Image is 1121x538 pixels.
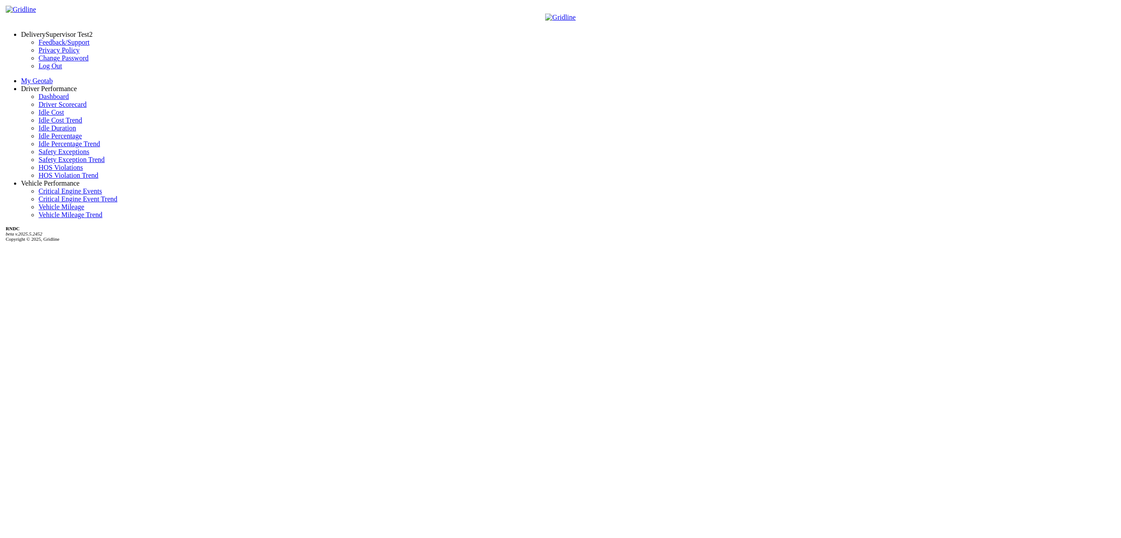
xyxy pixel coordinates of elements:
a: Feedback/Support [39,39,89,46]
i: beta v.2025.5.2452 [6,231,42,236]
a: Idle Duration [39,124,76,132]
a: Idle Percentage [39,132,82,140]
b: RNDC [6,226,20,231]
a: Vehicle Mileage Trend [39,211,102,218]
a: Idle Cost [39,109,64,116]
a: Safety Exceptions [39,148,89,155]
a: Idle Percentage Trend [39,140,100,148]
a: Dashboard [39,93,69,100]
a: Privacy Policy [39,46,80,54]
a: HOS Violations [39,164,83,171]
img: Gridline [6,6,36,14]
a: Vehicle Performance [21,179,80,187]
a: Driver Scorecard [39,101,87,108]
a: My Geotab [21,77,53,84]
a: Change Password [39,54,88,62]
div: Copyright © 2025, Gridline [6,226,1117,242]
a: Idle Cost Trend [39,116,82,124]
a: Safety Exception Trend [39,156,105,163]
a: Critical Engine Event Trend [39,195,117,203]
img: Gridline [545,14,575,21]
a: HOS Violation Trend [39,172,99,179]
a: Vehicle Mileage [39,203,84,211]
a: DeliverySupervisor Test2 [21,31,92,38]
a: Driver Performance [21,85,77,92]
a: Log Out [39,62,62,70]
a: Critical Engine Events [39,187,102,195]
